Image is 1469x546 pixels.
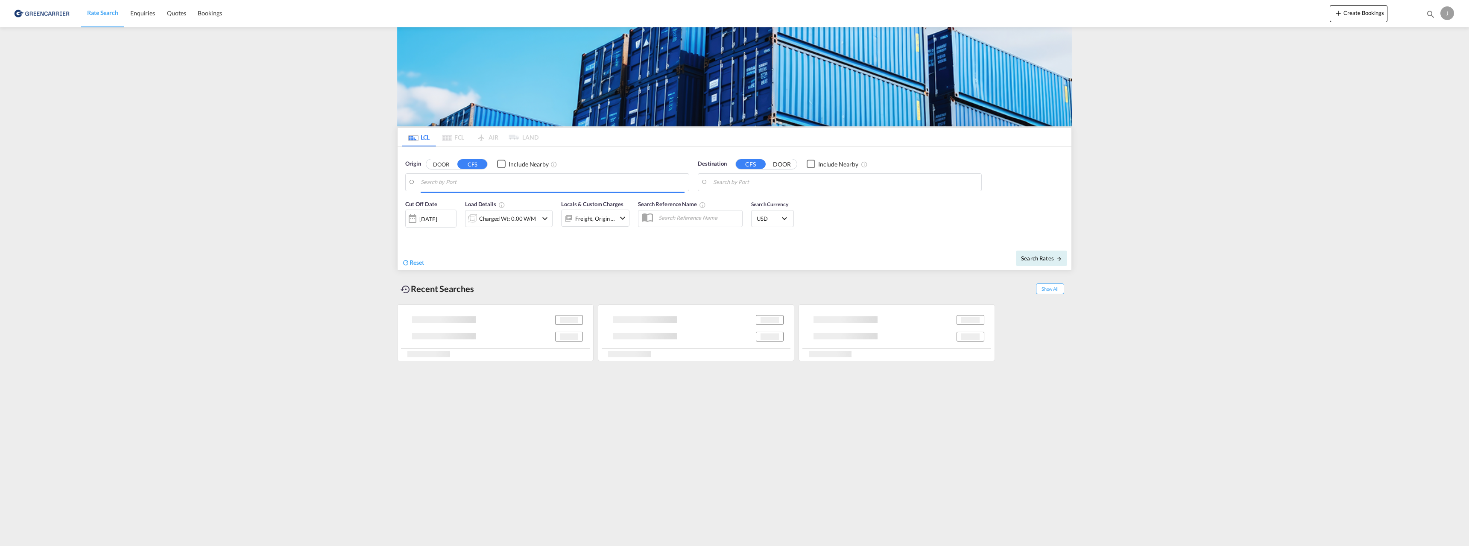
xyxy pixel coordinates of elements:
md-icon: Chargeable Weight [498,201,505,208]
button: CFS [736,159,766,169]
md-icon: icon-arrow-right [1056,256,1062,262]
img: e39c37208afe11efa9cb1d7a6ea7d6f5.png [13,4,70,23]
md-icon: icon-plus 400-fg [1333,8,1343,18]
input: Search Reference Name [654,211,742,224]
div: [DATE] [419,215,437,223]
input: Search by Port [421,176,685,189]
span: Search Rates [1021,255,1062,262]
md-select: Select Currency: $ USDUnited States Dollar [756,212,789,225]
button: Search Ratesicon-arrow-right [1016,251,1067,266]
span: Load Details [465,201,505,207]
span: Reset [410,259,424,266]
button: icon-plus 400-fgCreate Bookings [1330,5,1387,22]
md-icon: icon-chevron-down [540,213,550,224]
div: J [1440,6,1454,20]
div: [DATE] [405,210,457,228]
md-pagination-wrapper: Use the left and right arrow keys to navigate between tabs [402,128,538,146]
span: Show All [1036,283,1064,294]
md-icon: icon-chevron-down [617,213,628,223]
md-datepicker: Select [405,227,412,238]
div: Include Nearby [818,160,858,169]
span: Origin [405,160,421,168]
md-icon: icon-refresh [402,259,410,266]
span: Locals & Custom Charges [561,201,623,207]
md-icon: Your search will be saved by the below given name [699,201,706,208]
div: Freight Origin Destination [575,213,615,225]
div: Recent Searches [397,279,477,298]
span: Bookings [198,9,222,17]
button: CFS [457,159,487,169]
span: Destination [698,160,727,168]
md-icon: icon-magnify [1426,9,1435,19]
div: Charged Wt: 0.00 W/M [479,213,536,225]
img: GreenCarrierFCL_LCL.png [397,27,1072,126]
md-icon: Unchecked: Ignores neighbouring ports when fetching rates.Checked : Includes neighbouring ports w... [550,161,557,168]
div: Freight Origin Destinationicon-chevron-down [561,210,629,227]
div: icon-magnify [1426,9,1435,22]
span: Search Currency [751,201,788,207]
md-checkbox: Checkbox No Ink [497,160,549,169]
span: Search Reference Name [638,201,706,207]
md-checkbox: Checkbox No Ink [807,160,858,169]
div: icon-refreshReset [402,258,424,268]
md-icon: Unchecked: Ignores neighbouring ports when fetching rates.Checked : Includes neighbouring ports w... [861,161,868,168]
input: Search by Port [713,176,977,189]
button: DOOR [426,159,456,169]
span: Enquiries [130,9,155,17]
div: Charged Wt: 0.00 W/Micon-chevron-down [465,210,553,227]
md-tab-item: LCL [402,128,436,146]
div: Origin DOOR CFS Checkbox No InkUnchecked: Ignores neighbouring ports when fetching rates.Checked ... [398,147,1071,270]
button: DOOR [767,159,797,169]
md-icon: icon-backup-restore [401,284,411,295]
span: Rate Search [87,9,118,16]
div: Include Nearby [509,160,549,169]
span: Quotes [167,9,186,17]
span: Cut Off Date [405,201,437,207]
span: USD [757,215,781,222]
